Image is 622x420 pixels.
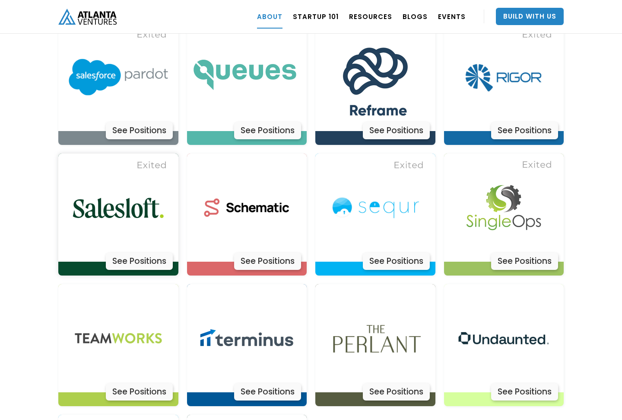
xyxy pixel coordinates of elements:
[315,284,435,406] a: Actively LearnSee Positions
[450,23,558,131] img: Actively Learn
[496,8,564,25] a: Build With Us
[321,284,429,392] img: Actively Learn
[257,4,282,29] a: ABOUT
[491,122,558,139] div: See Positions
[106,122,173,139] div: See Positions
[321,154,429,262] img: Actively Learn
[234,383,301,401] div: See Positions
[450,284,558,392] img: Actively Learn
[58,23,178,145] a: Actively LearnSee Positions
[491,383,558,401] div: See Positions
[321,23,429,131] img: Actively Learn
[403,4,428,29] a: BLOGS
[444,154,564,276] a: Actively LearnSee Positions
[363,253,430,270] div: See Positions
[187,284,307,406] a: Actively LearnSee Positions
[193,154,301,262] img: Actively Learn
[58,154,178,276] a: Actively LearnSee Positions
[438,4,466,29] a: EVENTS
[234,253,301,270] div: See Positions
[187,154,307,276] a: Actively LearnSee Positions
[58,284,178,406] a: Actively LearnSee Positions
[64,284,172,392] img: Actively Learn
[64,23,172,131] img: Actively Learn
[187,23,307,145] a: Actively LearnSee Positions
[444,284,564,406] a: Actively LearnSee Positions
[349,4,392,29] a: RESOURCES
[64,154,172,262] img: Actively Learn
[293,4,339,29] a: Startup 101
[234,122,301,139] div: See Positions
[444,23,564,145] a: Actively LearnSee Positions
[363,383,430,401] div: See Positions
[106,383,173,401] div: See Positions
[450,154,558,262] img: Actively Learn
[193,23,301,131] img: Actively Learn
[193,284,301,392] img: Actively Learn
[315,154,435,276] a: Actively LearnSee Positions
[106,253,173,270] div: See Positions
[363,122,430,139] div: See Positions
[491,253,558,270] div: See Positions
[315,23,435,145] a: Actively LearnSee Positions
